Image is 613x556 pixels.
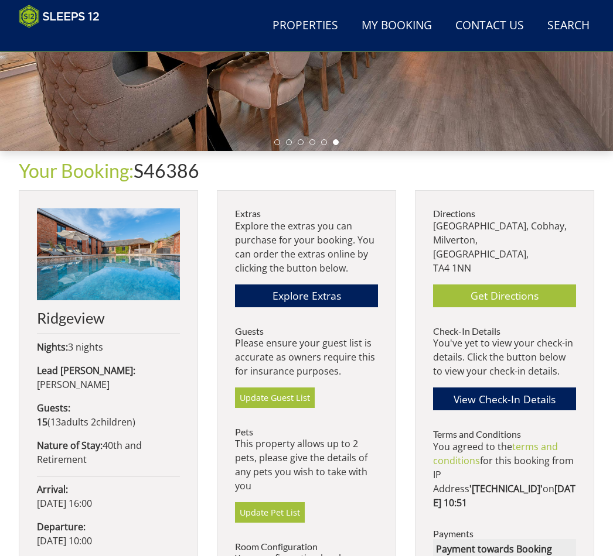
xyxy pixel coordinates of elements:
a: Update Pet List [235,502,305,522]
p: 40th and Retirement [37,438,180,466]
a: Ridgeview [37,208,180,326]
iframe: Customer reviews powered by Trustpilot [13,35,136,45]
h3: Pets [235,427,378,437]
strong: 15 [37,416,47,428]
h3: Extras [235,208,378,219]
a: Update Guest List [235,387,315,407]
a: terms and conditions [433,440,558,467]
p: [DATE] 16:00 [37,482,180,510]
span: s [84,416,88,428]
a: Search [543,13,594,39]
p: This property allows up to 2 pets, please give the details of any pets you wish to take with you [235,437,378,493]
h3: Room Configuration [235,541,378,552]
span: 13 [50,416,61,428]
strong: [DATE] 10:51 [433,482,575,509]
h3: Check-In Details [433,326,576,337]
strong: '[TECHNICAL_ID]' [469,482,543,495]
p: You've yet to view your check-in details. Click the button below to view your check-in details. [433,336,576,378]
h3: Guests [235,326,378,337]
a: Explore Extras [235,284,378,307]
a: View Check-In Details [433,387,576,410]
p: You agreed to the for this booking from IP Address on [433,440,576,510]
h3: Terms and Conditions [433,429,576,440]
a: Contact Us [451,13,529,39]
img: An image of 'Ridgeview' [37,208,180,300]
span: child [88,416,132,428]
span: 2 [91,416,96,428]
strong: Nature of Stay: [37,439,103,452]
span: adult [50,416,88,428]
strong: Guests: [37,401,70,414]
span: ( ) [37,416,135,428]
h3: Payments [433,528,576,539]
h3: Directions [433,208,576,219]
p: [GEOGRAPHIC_DATA], Cobhay, Milverton, [GEOGRAPHIC_DATA], TA4 1NN [433,219,576,275]
a: Your Booking: [19,159,134,182]
p: Explore the extras you can purchase for your booking. You can order the extras online by clicking... [235,219,378,275]
strong: Arrival: [37,483,68,496]
p: Please ensure your guest list is accurate as owners require this for insurance purposes. [235,336,378,378]
p: 3 nights [37,340,180,354]
img: Sleeps 12 [19,5,100,28]
a: Get Directions [433,284,576,307]
strong: Lead [PERSON_NAME]: [37,364,135,377]
h1: S46386 [19,160,594,181]
p: [DATE] 10:00 [37,520,180,548]
strong: Nights: [37,341,68,353]
a: My Booking [357,13,437,39]
strong: Departure: [37,520,86,533]
span: ren [117,416,132,428]
h2: Ridgeview [37,310,180,326]
span: [PERSON_NAME] [37,378,110,391]
a: Properties [268,13,343,39]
